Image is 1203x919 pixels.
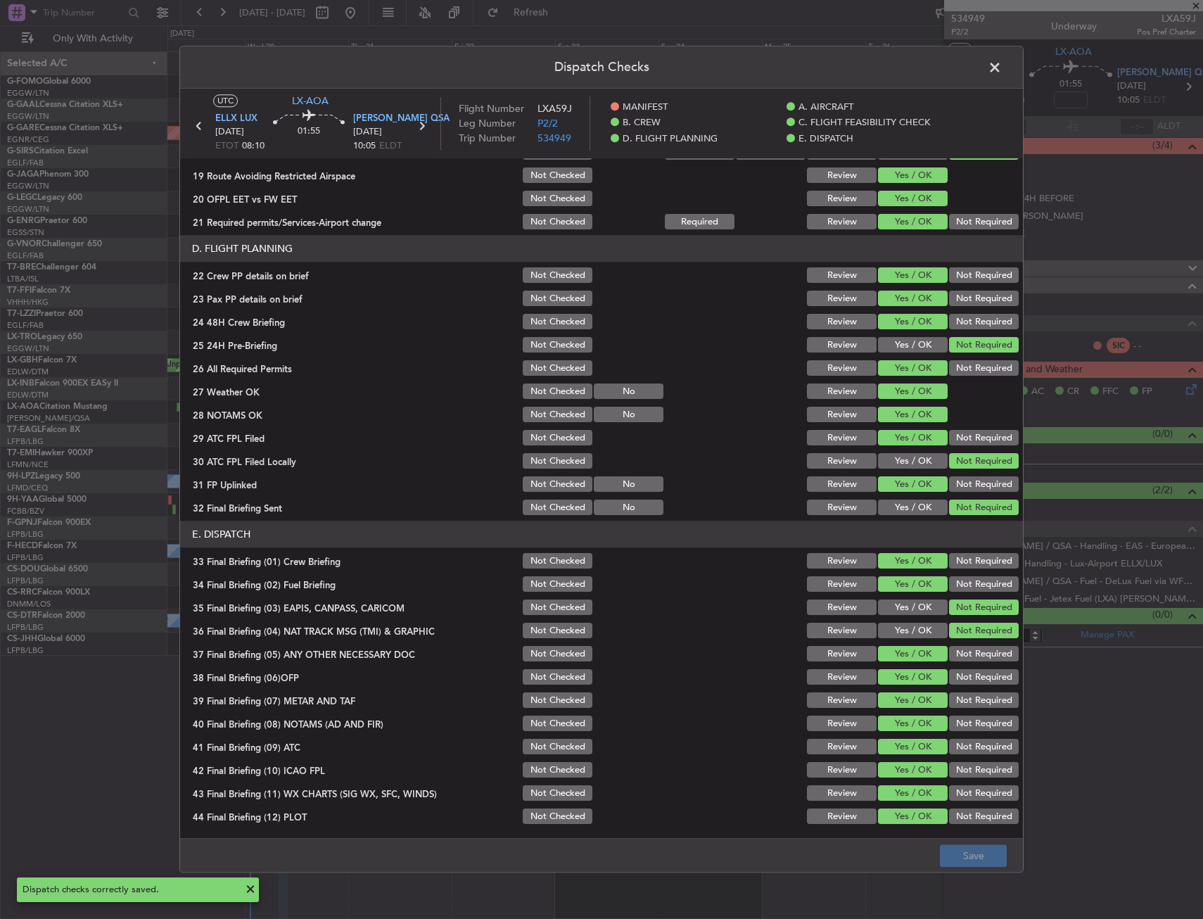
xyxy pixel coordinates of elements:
[949,786,1019,801] button: Not Required
[949,577,1019,592] button: Not Required
[878,191,948,207] button: Yes / OK
[949,431,1019,446] button: Not Required
[878,477,948,493] button: Yes / OK
[949,500,1019,516] button: Not Required
[878,215,948,230] button: Yes / OK
[878,361,948,376] button: Yes / OK
[949,740,1019,755] button: Not Required
[949,477,1019,493] button: Not Required
[878,577,948,592] button: Yes / OK
[878,740,948,755] button: Yes / OK
[949,716,1019,732] button: Not Required
[949,315,1019,330] button: Not Required
[949,291,1019,307] button: Not Required
[878,809,948,825] button: Yes / OK
[949,763,1019,778] button: Not Required
[949,600,1019,616] button: Not Required
[878,554,948,569] button: Yes / OK
[878,384,948,400] button: Yes / OK
[878,454,948,469] button: Yes / OK
[949,647,1019,662] button: Not Required
[949,670,1019,685] button: Not Required
[878,763,948,778] button: Yes / OK
[23,883,238,897] div: Dispatch checks correctly saved.
[878,600,948,616] button: Yes / OK
[878,670,948,685] button: Yes / OK
[949,623,1019,639] button: Not Required
[878,338,948,353] button: Yes / OK
[878,268,948,284] button: Yes / OK
[949,554,1019,569] button: Not Required
[949,361,1019,376] button: Not Required
[878,693,948,709] button: Yes / OK
[878,431,948,446] button: Yes / OK
[878,716,948,732] button: Yes / OK
[949,215,1019,230] button: Not Required
[878,786,948,801] button: Yes / OK
[878,168,948,184] button: Yes / OK
[878,407,948,423] button: Yes / OK
[949,454,1019,469] button: Not Required
[180,46,1023,89] header: Dispatch Checks
[949,338,1019,353] button: Not Required
[878,623,948,639] button: Yes / OK
[949,268,1019,284] button: Not Required
[878,291,948,307] button: Yes / OK
[878,315,948,330] button: Yes / OK
[949,809,1019,825] button: Not Required
[878,500,948,516] button: Yes / OK
[878,647,948,662] button: Yes / OK
[949,693,1019,709] button: Not Required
